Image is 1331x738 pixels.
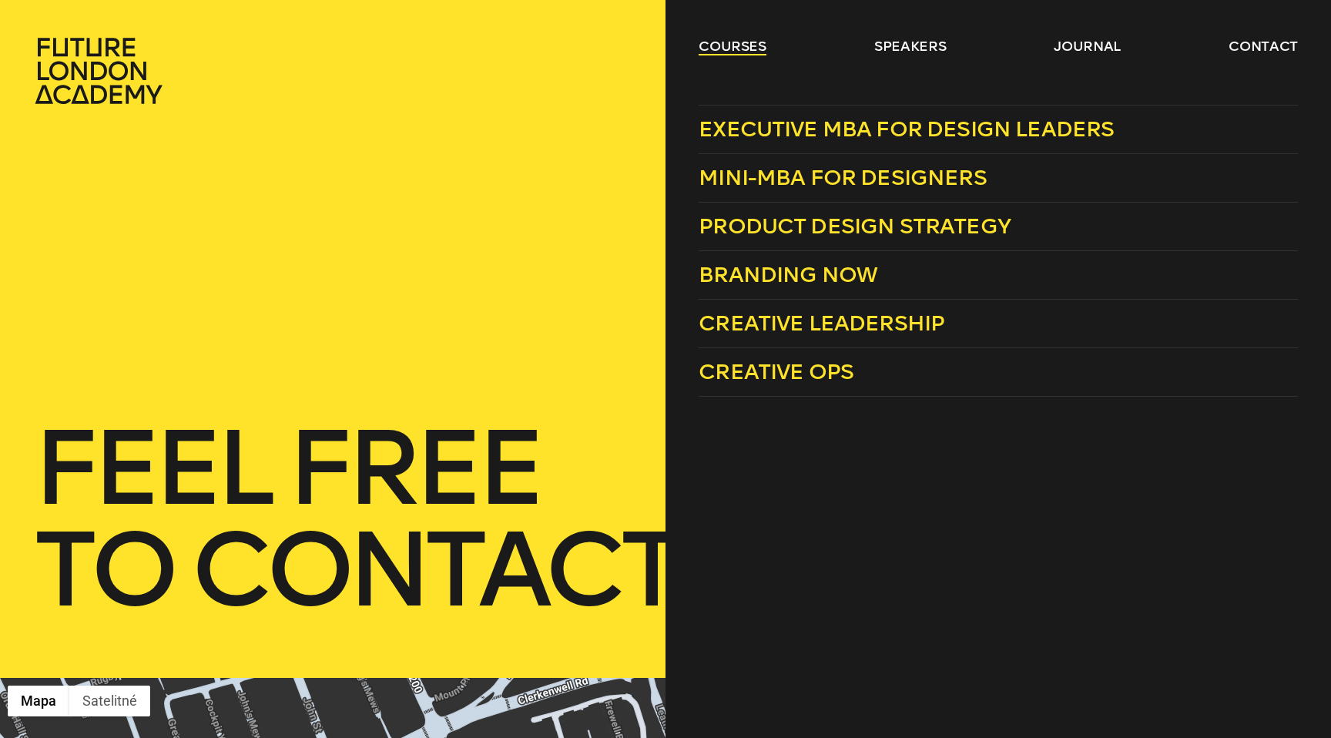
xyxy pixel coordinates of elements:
a: courses [699,37,766,55]
span: Creative Ops [699,359,853,384]
a: Product Design Strategy [699,203,1298,251]
span: Mini-MBA for Designers [699,165,987,190]
span: Branding Now [699,262,877,287]
span: Product Design Strategy [699,213,1011,239]
a: contact [1229,37,1298,55]
a: Executive MBA for Design Leaders [699,105,1298,154]
a: speakers [874,37,946,55]
span: Executive MBA for Design Leaders [699,116,1114,142]
a: Creative Leadership [699,300,1298,348]
a: Mini-MBA for Designers [699,154,1298,203]
a: Branding Now [699,251,1298,300]
span: Creative Leadership [699,310,944,336]
a: journal [1054,37,1121,55]
a: Creative Ops [699,348,1298,397]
